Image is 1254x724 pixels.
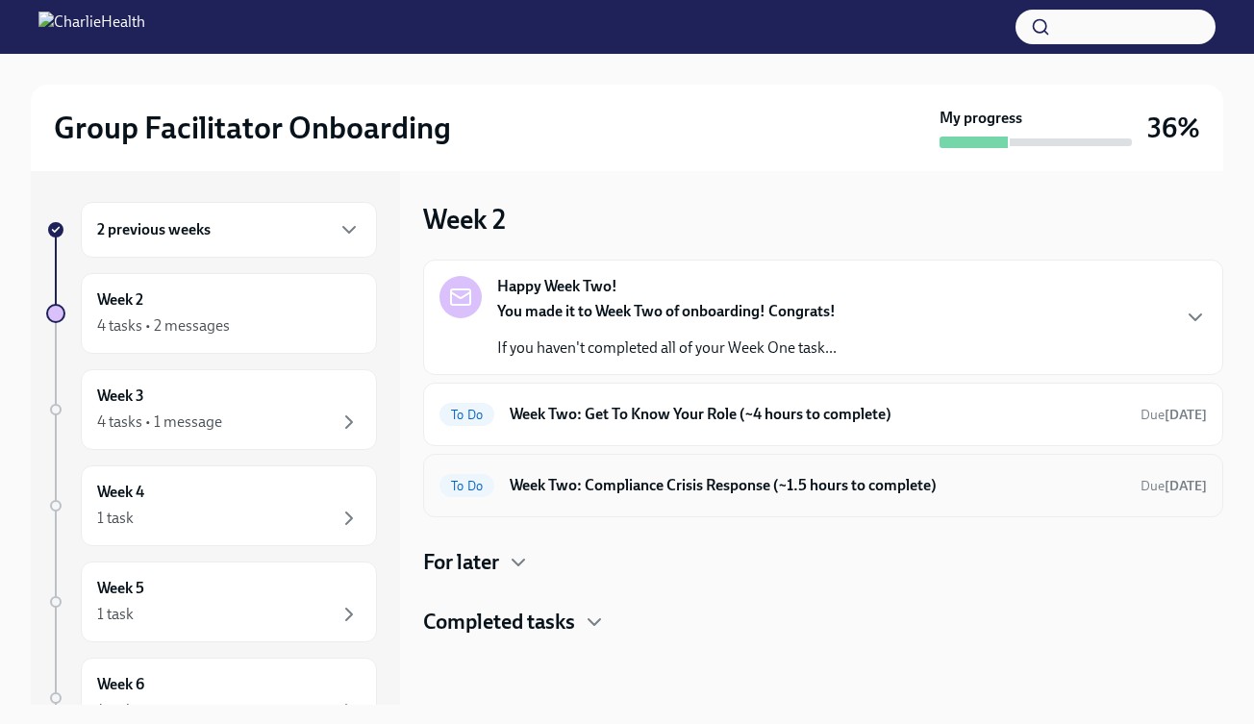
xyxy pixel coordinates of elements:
h6: Week 6 [97,674,144,695]
a: Week 34 tasks • 1 message [46,369,377,450]
div: 4 tasks • 2 messages [97,315,230,337]
span: To Do [439,479,494,493]
h6: Week 5 [97,578,144,599]
img: CharlieHealth [38,12,145,42]
p: If you haven't completed all of your Week One task... [497,337,837,359]
div: 4 tasks • 1 message [97,412,222,433]
div: 2 previous weeks [81,202,377,258]
strong: [DATE] [1165,407,1207,423]
span: October 6th, 2025 08:00 [1141,406,1207,424]
a: Week 51 task [46,562,377,642]
h4: For later [423,548,499,577]
h6: 2 previous weeks [97,219,211,240]
div: 1 task [97,508,134,529]
h6: Week Two: Compliance Crisis Response (~1.5 hours to complete) [510,475,1125,496]
div: Completed tasks [423,608,1223,637]
h2: Group Facilitator Onboarding [54,109,451,147]
h6: Week 2 [97,289,143,311]
strong: You made it to Week Two of onboarding! Congrats! [497,302,836,320]
span: Due [1141,407,1207,423]
h3: Week 2 [423,202,506,237]
a: To DoWeek Two: Get To Know Your Role (~4 hours to complete)Due[DATE] [439,399,1207,430]
div: 1 task [97,700,134,721]
a: To DoWeek Two: Compliance Crisis Response (~1.5 hours to complete)Due[DATE] [439,470,1207,501]
strong: My progress [940,108,1022,129]
div: For later [423,548,1223,577]
a: Week 24 tasks • 2 messages [46,273,377,354]
strong: [DATE] [1165,478,1207,494]
span: October 6th, 2025 08:00 [1141,477,1207,495]
h6: Week 4 [97,482,144,503]
h4: Completed tasks [423,608,575,637]
div: 1 task [97,604,134,625]
h6: Week Two: Get To Know Your Role (~4 hours to complete) [510,404,1125,425]
strong: Happy Week Two! [497,276,617,297]
a: Week 41 task [46,465,377,546]
h3: 36% [1147,111,1200,145]
span: Due [1141,478,1207,494]
h6: Week 3 [97,386,144,407]
span: To Do [439,408,494,422]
